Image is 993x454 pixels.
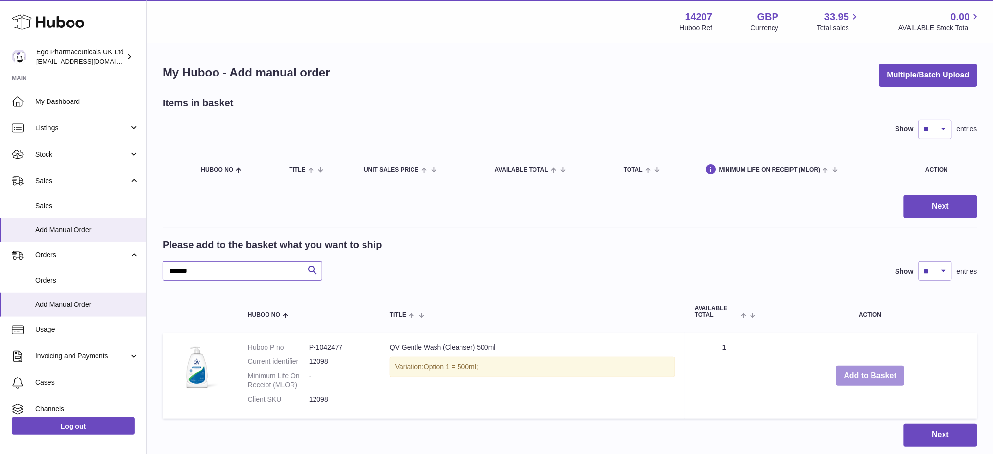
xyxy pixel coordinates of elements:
[757,10,778,24] strong: GBP
[35,150,129,159] span: Stock
[951,10,970,24] span: 0.00
[817,24,860,33] span: Total sales
[12,50,26,64] img: internalAdmin-14207@internal.huboo.com
[751,24,779,33] div: Currency
[685,10,713,24] strong: 14207
[36,48,124,66] div: Ego Pharmaceuticals UK Ltd
[35,251,129,260] span: Orders
[35,325,139,334] span: Usage
[35,226,139,235] span: Add Manual Order
[824,10,849,24] span: 33.95
[36,57,144,65] span: [EMAIL_ADDRESS][DOMAIN_NAME]
[898,24,981,33] span: AVAILABLE Stock Total
[35,202,139,211] span: Sales
[817,10,860,33] a: 33.95 Total sales
[35,404,139,414] span: Channels
[35,352,129,361] span: Invoicing and Payments
[12,417,135,435] a: Log out
[35,177,129,186] span: Sales
[35,378,139,387] span: Cases
[35,276,139,285] span: Orders
[35,300,139,309] span: Add Manual Order
[35,124,129,133] span: Listings
[680,24,713,33] div: Huboo Ref
[35,97,139,106] span: My Dashboard
[898,10,981,33] a: 0.00 AVAILABLE Stock Total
